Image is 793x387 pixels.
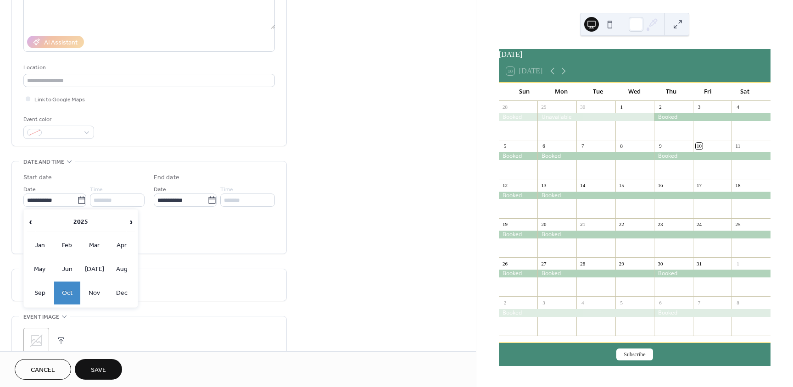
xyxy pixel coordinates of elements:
[653,83,690,101] div: Thu
[616,83,653,101] div: Wed
[537,270,654,277] div: Booked
[657,104,664,111] div: 2
[54,234,81,257] td: Feb
[618,104,625,111] div: 1
[506,83,543,101] div: Sun
[27,258,53,281] td: May
[81,234,108,257] td: Mar
[734,143,741,149] div: 11
[27,282,53,304] td: Sep
[499,49,771,60] div: [DATE]
[502,299,508,306] div: 2
[579,221,586,228] div: 21
[618,221,625,228] div: 22
[109,258,135,281] td: Aug
[23,115,92,124] div: Event color
[109,234,135,257] td: Apr
[499,309,654,317] div: Booked
[657,221,664,228] div: 23
[579,182,586,188] div: 14
[540,143,547,149] div: 6
[537,152,654,160] div: Booked
[154,173,179,182] div: End date
[696,182,703,188] div: 17
[654,309,771,317] div: Booked
[579,260,586,267] div: 28
[31,365,55,375] span: Cancel
[579,299,586,306] div: 4
[579,143,586,149] div: 7
[657,299,664,306] div: 6
[696,260,703,267] div: 31
[618,260,625,267] div: 29
[696,221,703,228] div: 24
[616,348,653,360] button: Subscribe
[23,173,52,182] div: Start date
[580,83,616,101] div: Tue
[27,234,53,257] td: Jan
[696,299,703,306] div: 7
[127,213,134,231] span: ›
[54,282,81,304] td: Oct
[654,270,771,277] div: Booked
[91,365,106,375] span: Save
[540,182,547,188] div: 13
[23,157,64,167] span: Date and time
[537,113,654,121] div: Unavailable
[27,213,34,231] span: ‹
[502,221,508,228] div: 19
[540,221,547,228] div: 20
[537,192,771,199] div: Booked
[540,260,547,267] div: 27
[499,231,538,238] div: Booked
[499,113,538,121] div: Booked
[618,143,625,149] div: 8
[696,104,703,111] div: 3
[90,185,103,194] span: Time
[75,359,122,380] button: Save
[618,299,625,306] div: 5
[502,143,508,149] div: 5
[499,192,538,199] div: Booked
[499,270,538,277] div: Booked
[734,221,741,228] div: 25
[734,260,741,267] div: 1
[36,212,126,232] th: 2025
[154,185,166,194] span: Date
[23,185,36,194] span: Date
[657,260,664,267] div: 30
[537,231,771,238] div: Booked
[23,63,273,72] div: Location
[540,104,547,111] div: 29
[502,104,508,111] div: 28
[734,182,741,188] div: 18
[696,143,703,149] div: 10
[543,83,580,101] div: Mon
[34,95,85,105] span: Link to Google Maps
[618,182,625,188] div: 15
[81,282,108,304] td: Nov
[499,152,538,160] div: Booked
[15,359,71,380] button: Cancel
[690,83,726,101] div: Fri
[579,104,586,111] div: 30
[81,258,108,281] td: [DATE]
[654,113,771,121] div: Booked
[734,299,741,306] div: 8
[23,328,49,354] div: ;
[502,182,508,188] div: 12
[23,312,59,322] span: Event image
[540,299,547,306] div: 3
[734,104,741,111] div: 4
[220,185,233,194] span: Time
[54,258,81,281] td: Jun
[726,83,763,101] div: Sat
[109,282,135,304] td: Dec
[657,143,664,149] div: 9
[502,260,508,267] div: 26
[657,182,664,188] div: 16
[654,152,771,160] div: Booked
